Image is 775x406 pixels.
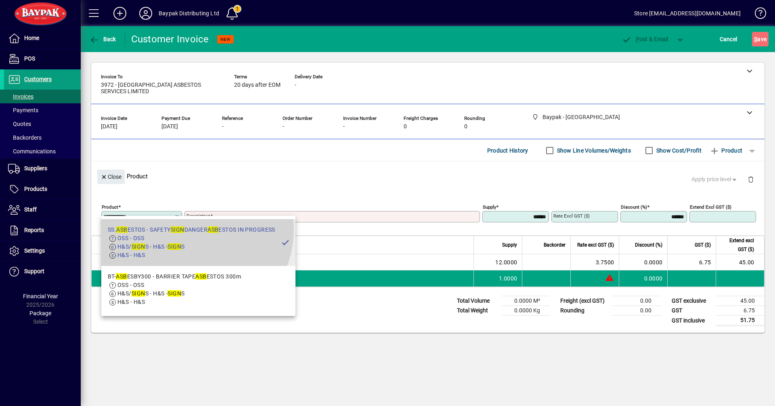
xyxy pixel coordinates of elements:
[8,107,38,113] span: Payments
[101,123,117,130] span: [DATE]
[343,123,345,130] span: -
[101,82,222,95] span: 3972 - [GEOGRAPHIC_DATA] ASBESTOS SERVICES LIMITED
[484,143,532,158] button: Product History
[101,170,121,184] span: Close
[4,179,81,199] a: Products
[102,204,118,210] mat-label: Product
[453,306,501,316] td: Total Weight
[295,82,296,88] span: -
[749,2,765,28] a: Knowledge Base
[752,32,769,46] button: Save
[97,170,125,184] button: Close
[487,144,528,157] span: Product History
[24,247,45,254] span: Settings
[636,36,639,42] span: P
[721,236,754,254] span: Extend excl GST ($)
[555,146,631,155] label: Show Line Volumes/Weights
[24,55,35,62] span: POS
[185,274,194,283] span: Baypak - Onekawa
[754,36,757,42] span: S
[4,28,81,48] a: Home
[186,213,210,219] mat-label: Description
[4,117,81,131] a: Quotes
[613,296,661,306] td: 0.00
[4,241,81,261] a: Settings
[24,206,37,213] span: Staff
[4,131,81,144] a: Backorders
[556,306,613,316] td: Rounding
[107,6,133,21] button: Add
[501,306,550,316] td: 0.0000 Kg
[556,296,613,306] td: Freight (excl GST)
[122,241,132,249] span: Item
[741,176,760,183] app-page-header-button: Delete
[499,274,517,283] span: 1.0000
[89,36,116,42] span: Back
[87,32,118,46] button: Back
[8,134,42,141] span: Backorders
[716,306,765,316] td: 6.75
[204,241,228,249] span: Description
[222,123,224,130] span: -
[716,254,764,270] td: 45.00
[24,227,44,233] span: Reports
[220,37,230,42] span: NEW
[4,220,81,241] a: Reports
[622,36,668,42] span: ost & Email
[577,241,614,249] span: Rate excl GST ($)
[234,82,281,88] span: 20 days after EOM
[741,170,760,189] button: Delete
[23,293,58,299] span: Financial Year
[668,316,716,326] td: GST inclusive
[501,296,550,306] td: 0.0000 M³
[204,258,295,266] span: COVERALL CAT 5/6 WHITE XL (50)
[690,204,731,210] mat-label: Extend excl GST ($)
[8,93,34,100] span: Invoices
[159,7,219,20] div: Baypak Distributing Ltd
[667,254,716,270] td: 6.75
[24,76,52,82] span: Customers
[544,241,566,249] span: Backorder
[668,306,716,316] td: GST
[81,32,125,46] app-page-header-button: Back
[464,123,467,130] span: 0
[621,204,647,210] mat-label: Discount (%)
[495,258,517,266] span: 12.0000
[4,200,81,220] a: Staff
[635,241,662,249] span: Discount (%)
[668,296,716,306] td: GST exclusive
[553,213,590,219] mat-label: Rate excl GST ($)
[161,123,178,130] span: [DATE]
[718,32,739,46] button: Cancel
[716,316,765,326] td: 51.75
[24,165,47,172] span: Suppliers
[716,296,765,306] td: 45.00
[655,146,702,155] label: Show Cost/Profit
[95,173,127,180] app-page-header-button: Close
[404,123,407,130] span: 0
[8,121,31,127] span: Quotes
[24,186,47,192] span: Products
[4,49,81,69] a: POS
[619,270,667,287] td: 0.0000
[24,35,39,41] span: Home
[688,172,741,187] button: Apply price level
[483,204,496,210] mat-label: Supply
[131,33,209,46] div: Customer Invoice
[634,7,741,20] div: Store [EMAIL_ADDRESS][DOMAIN_NAME]
[170,258,180,267] span: Baypak - Onekawa
[4,144,81,158] a: Communications
[91,161,765,191] div: Product
[576,258,614,266] div: 3.7500
[283,123,284,130] span: -
[754,33,767,46] span: ave
[619,254,667,270] td: 0.0000
[133,6,159,21] button: Profile
[8,148,56,155] span: Communications
[29,310,51,316] span: Package
[4,103,81,117] a: Payments
[453,296,501,306] td: Total Volume
[720,33,737,46] span: Cancel
[618,32,672,46] button: Post & Email
[691,175,738,184] span: Apply price level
